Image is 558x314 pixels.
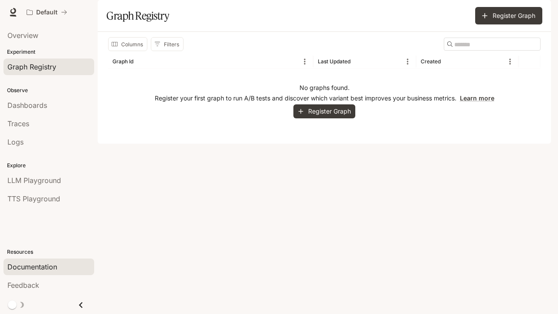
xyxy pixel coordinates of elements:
button: Menu [504,55,517,68]
button: Show filters [151,37,184,51]
button: All workspaces [23,3,71,21]
button: Menu [401,55,414,68]
h1: Graph Registry [106,7,169,24]
p: Register your first graph to run A/B tests and discover which variant best improves your business... [155,94,494,103]
div: Created [421,58,441,65]
div: Last Updated [318,58,350,65]
button: Register Graph [475,7,542,24]
p: No graphs found. [299,83,350,92]
button: Register Graph [293,104,355,119]
div: Search [444,38,541,51]
button: Menu [298,55,311,68]
button: Sort [351,55,364,68]
button: Select columns [108,37,147,51]
p: Default [36,9,58,16]
button: Sort [134,55,147,68]
button: Sort [442,55,455,68]
div: Graph Id [112,58,133,65]
a: Learn more [460,94,494,102]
